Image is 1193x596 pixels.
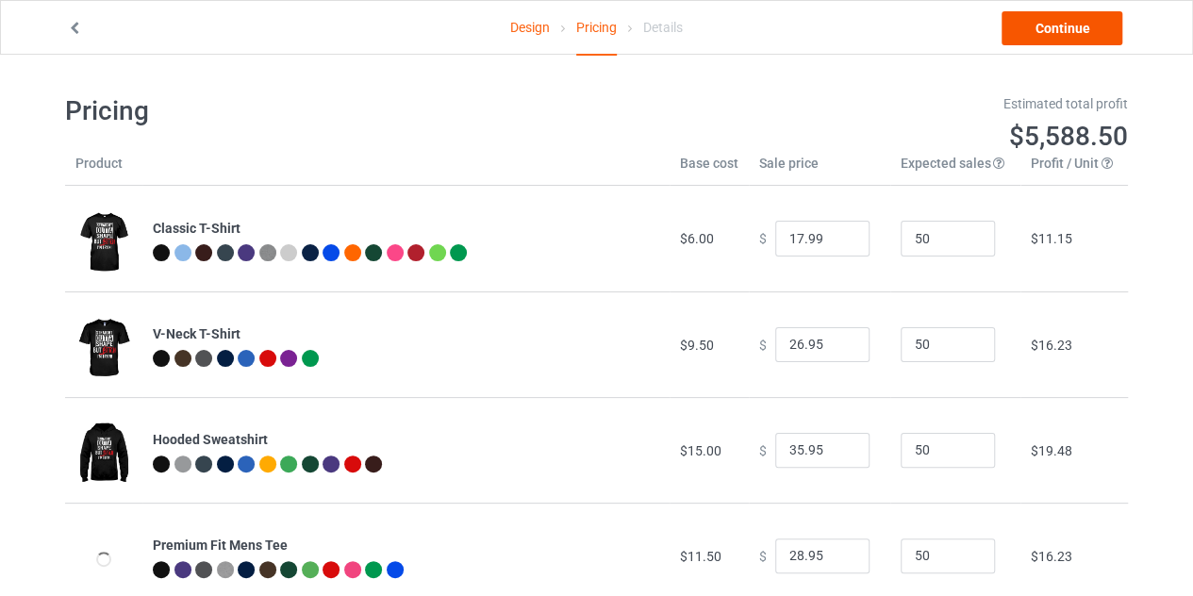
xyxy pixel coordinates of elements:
[1031,549,1072,564] span: $16.23
[670,154,749,186] th: Base cost
[1020,154,1128,186] th: Profit / Unit
[1009,121,1128,152] span: $5,588.50
[1031,231,1072,246] span: $11.15
[680,443,721,458] span: $15.00
[510,1,550,54] a: Design
[1031,338,1072,353] span: $16.23
[759,442,767,457] span: $
[153,432,268,447] b: Hooded Sweatshirt
[680,338,714,353] span: $9.50
[680,231,714,246] span: $6.00
[643,1,683,54] div: Details
[759,548,767,563] span: $
[65,154,142,186] th: Product
[576,1,617,56] div: Pricing
[259,244,276,261] img: heather_texture.png
[153,538,288,553] b: Premium Fit Mens Tee
[65,94,584,128] h1: Pricing
[749,154,890,186] th: Sale price
[680,549,721,564] span: $11.50
[153,221,240,236] b: Classic T-Shirt
[759,231,767,246] span: $
[890,154,1020,186] th: Expected sales
[153,326,240,341] b: V-Neck T-Shirt
[610,94,1129,113] div: Estimated total profit
[217,561,234,578] img: heather_texture.png
[759,337,767,352] span: $
[1031,443,1072,458] span: $19.48
[1002,11,1122,45] a: Continue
